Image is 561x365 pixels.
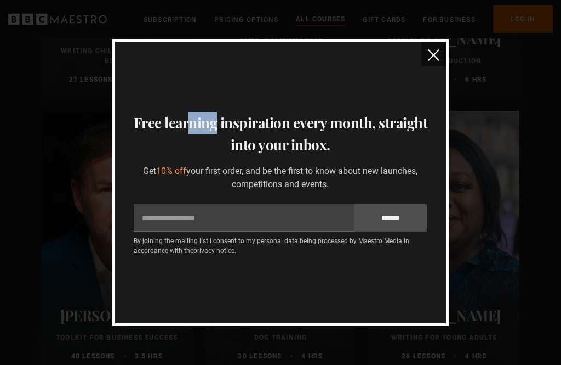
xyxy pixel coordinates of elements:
h3: Free learning inspiration every month, straight into your inbox. [128,112,433,156]
button: close [421,42,446,66]
a: privacy notice [193,247,234,255]
span: 10% off [156,166,186,176]
p: By joining the mailing list I consent to my personal data being processed by Maestro Media in acc... [134,236,427,256]
p: Get your first order, and be the first to know about new launches, competitions and events. [134,165,427,191]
